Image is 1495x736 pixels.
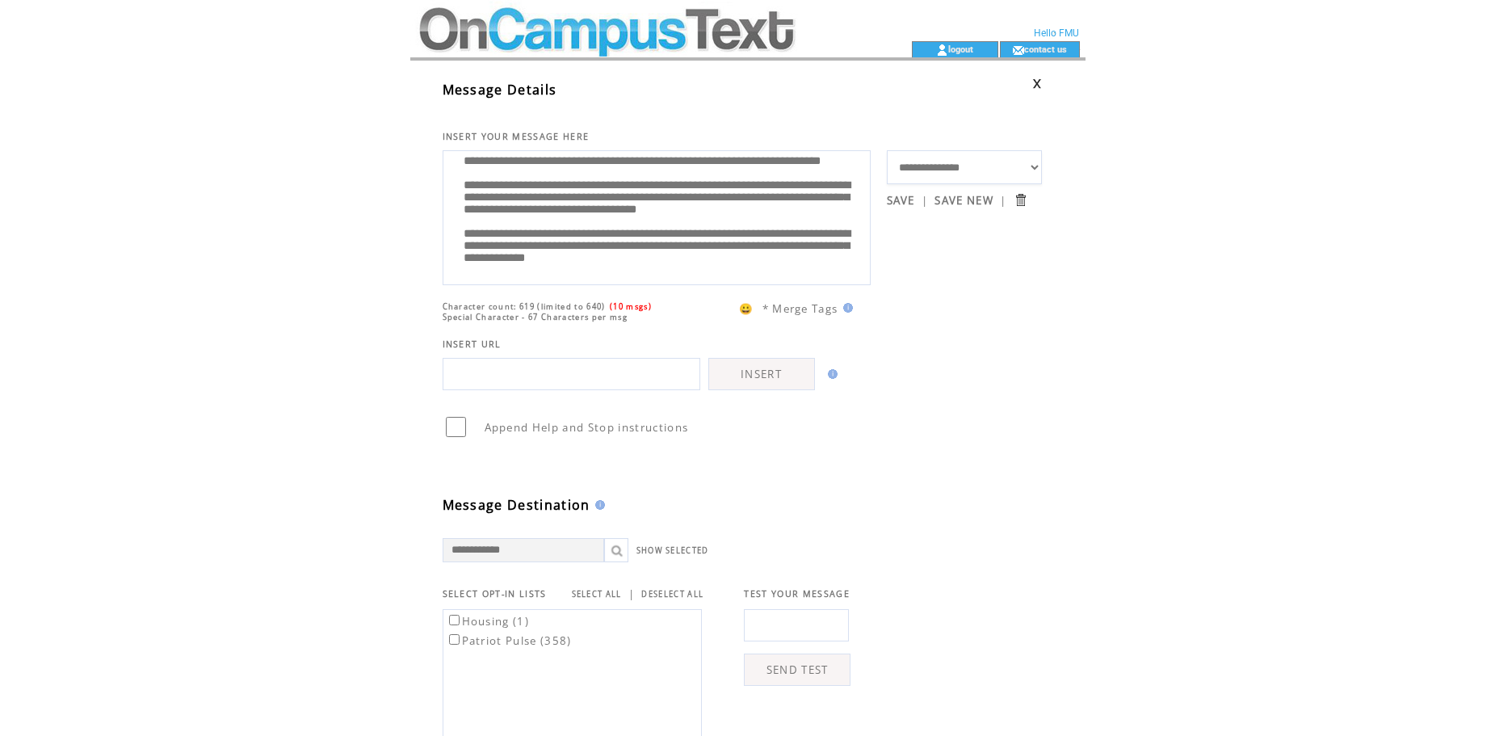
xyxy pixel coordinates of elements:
[762,301,838,316] span: * Merge Tags
[936,44,948,57] img: account_icon.gif
[1012,44,1024,57] img: contact_us_icon.gif
[1013,192,1028,208] input: Submit
[641,589,703,599] a: DESELECT ALL
[572,589,622,599] a: SELECT ALL
[922,193,928,208] span: |
[1034,27,1079,39] span: Hello FMU
[443,301,606,312] span: Character count: 619 (limited to 640)
[838,303,853,313] img: help.gif
[443,312,628,322] span: Special Character - 67 Characters per msg
[887,193,915,208] a: SAVE
[1024,44,1067,54] a: contact us
[443,81,557,99] span: Message Details
[443,496,590,514] span: Message Destination
[446,614,530,629] label: Housing (1)
[739,301,754,316] span: 😀
[934,193,993,208] a: SAVE NEW
[636,545,709,556] a: SHOW SELECTED
[823,369,838,379] img: help.gif
[446,633,572,648] label: Patriot Pulse (358)
[443,339,502,350] span: INSERT URL
[708,358,815,390] a: INSERT
[449,634,460,645] input: Patriot Pulse (358)
[449,615,460,625] input: Housing (1)
[590,500,605,510] img: help.gif
[744,588,850,599] span: TEST YOUR MESSAGE
[443,588,547,599] span: SELECT OPT-IN LISTS
[610,301,652,312] span: (10 msgs)
[1000,193,1006,208] span: |
[628,587,635,601] span: |
[443,131,590,142] span: INSERT YOUR MESSAGE HERE
[948,44,973,54] a: logout
[485,420,689,435] span: Append Help and Stop instructions
[744,654,850,686] a: SEND TEST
